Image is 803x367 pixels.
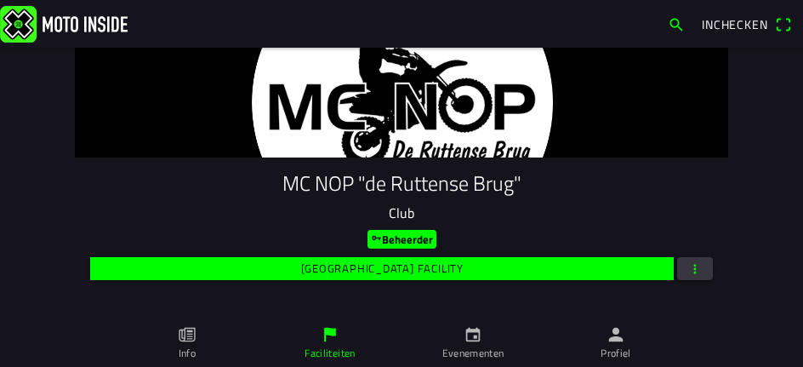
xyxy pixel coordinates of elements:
span: Inchecken [702,15,768,33]
a: search [659,9,693,38]
a: Incheckenqr scanner [693,9,800,38]
ion-icon: key [371,232,382,244]
p: Club [88,203,715,223]
ion-button: [GEOGRAPHIC_DATA] facility [90,257,674,280]
ion-label: Profiel [601,346,631,361]
ion-label: Info [179,346,196,361]
ion-label: Evenementen [442,346,504,361]
ion-label: Faciliteiten [305,346,355,361]
ion-icon: calendar [464,325,482,344]
ion-icon: flag [321,325,339,344]
ion-badge: Beheerder [367,230,436,249]
ion-icon: person [607,325,625,344]
h1: MC NOP "de Ruttense Brug" [88,171,715,196]
ion-icon: paper [178,325,196,344]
